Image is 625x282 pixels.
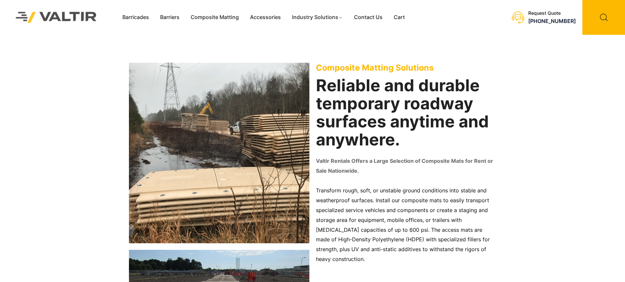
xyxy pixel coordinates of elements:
[244,12,286,22] a: Accessories
[185,12,244,22] a: Composite Matting
[316,76,496,149] h2: Reliable and durable temporary roadway surfaces anytime and anywhere.
[316,156,496,176] p: Valtir Rentals Offers a Large Selection of Composite Mats for Rent or Sale Nationwide.
[388,12,410,22] a: Cart
[316,186,496,264] p: Transform rough, soft, or unstable ground conditions into stable and weatherproof surfaces. Insta...
[286,12,348,22] a: Industry Solutions
[7,3,105,31] img: Valtir Rentals
[348,12,388,22] a: Contact Us
[528,11,576,16] div: Request Quote
[316,63,496,73] p: Composite Matting Solutions
[528,18,576,24] a: [PHONE_NUMBER]
[117,12,155,22] a: Barricades
[155,12,185,22] a: Barriers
